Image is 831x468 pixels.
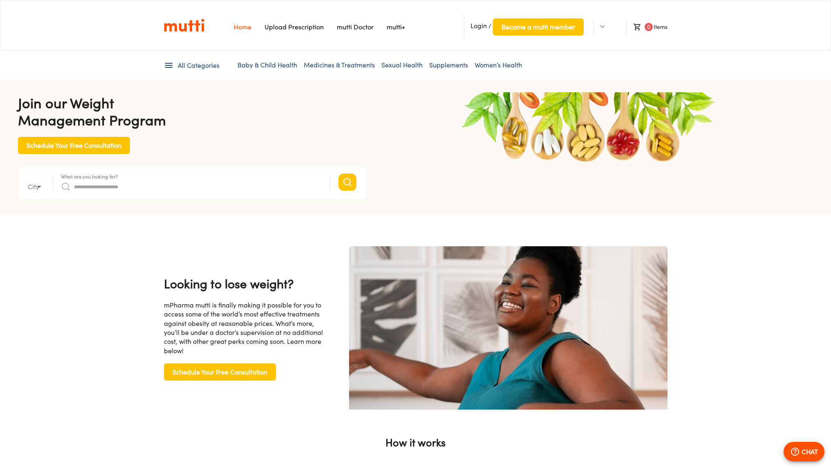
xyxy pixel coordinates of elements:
[164,301,326,355] div: mPharma mutti is finally making it possible for you to access some of the world’s most effective ...
[27,140,121,151] span: Schedule Your Free Consultation
[502,21,575,33] span: Become a mutti member
[164,18,204,32] img: Logo
[626,20,667,34] li: Items
[464,15,584,39] li: /
[387,23,405,31] a: Navigates to mutti+ page
[234,23,251,31] a: Navigates to Home Page
[18,141,130,148] a: Schedule Your Free Consultation
[337,23,374,31] a: Navigates to mutti doctor website
[493,18,584,36] button: Become a mutti member
[164,368,276,374] a: Schedule Your Free Consultation
[784,442,824,461] button: CHAT
[164,363,276,381] button: Schedule Your Free Consultation
[802,447,818,457] p: CHAT
[470,22,487,30] span: Login
[645,23,653,31] span: 0
[164,18,204,32] a: Link on the logo navigates to HomePage
[178,61,220,70] span: All Categories
[237,61,297,69] a: Baby & Child Health
[349,246,667,416] img: become a mutti member
[304,61,375,69] a: Medicines & Treatments
[164,275,326,292] h4: Looking to lose weight?
[600,24,605,29] img: Dropdown
[18,137,130,154] button: Schedule Your Free Consultation
[172,366,267,378] span: Schedule Your Free Consultation
[264,23,324,31] a: Navigates to Prescription Upload Page
[164,434,667,450] p: How it works
[338,174,356,191] button: Search
[18,94,366,129] h4: Join our Weight Management Program
[381,61,423,69] a: Sexual Health
[61,174,118,179] label: What are you looking for?
[475,61,522,69] a: Women’s Health
[429,61,468,69] a: Supplements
